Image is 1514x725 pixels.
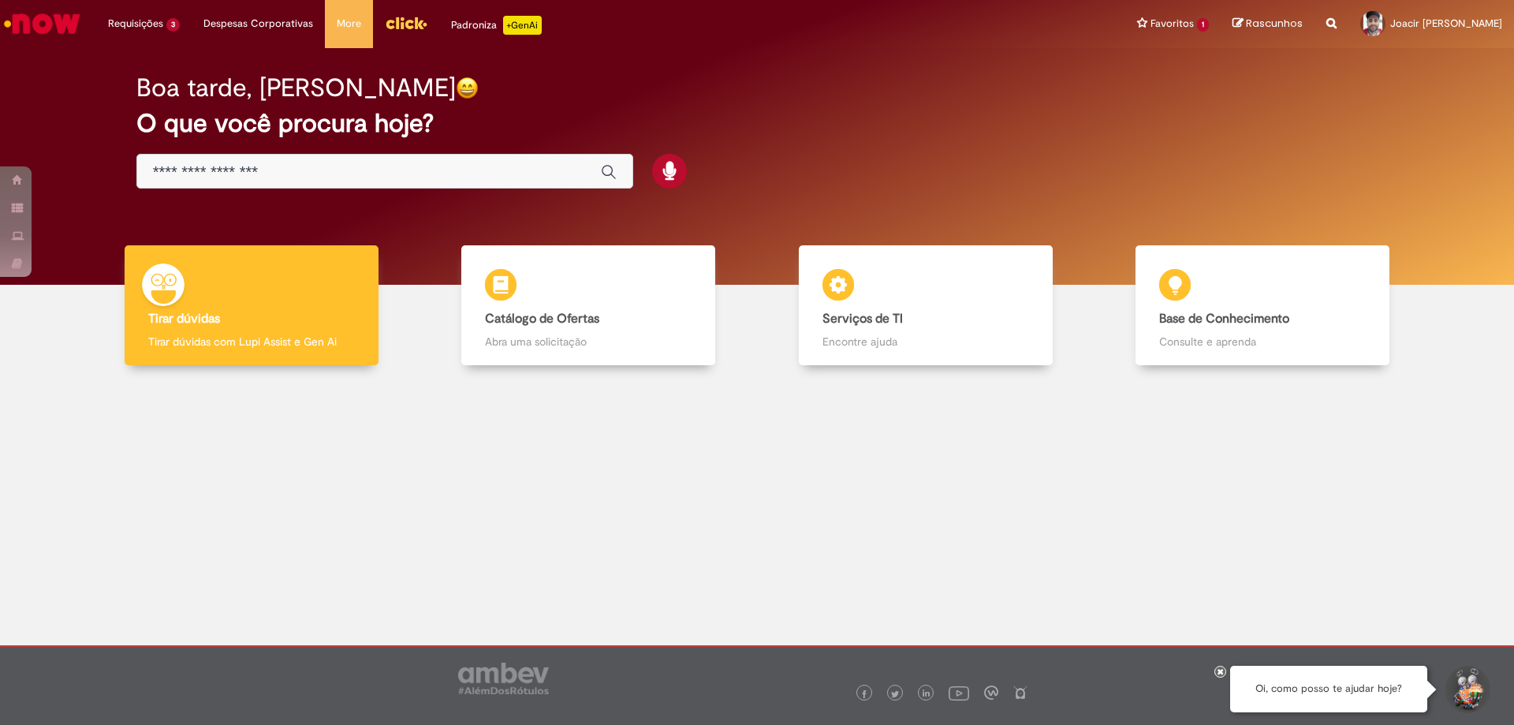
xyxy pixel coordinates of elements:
p: +GenAi [503,16,542,35]
div: Oi, como posso te ajudar hoje? [1230,666,1427,712]
b: Base de Conhecimento [1159,311,1289,327]
span: Rascunhos [1246,16,1303,31]
img: logo_footer_naosei.png [1013,686,1027,700]
b: Tirar dúvidas [148,311,220,327]
span: Despesas Corporativas [203,16,313,32]
a: Serviços de TI Encontre ajuda [757,245,1094,366]
p: Consulte e aprenda [1159,334,1366,349]
span: 3 [166,18,180,32]
a: Catálogo de Ofertas Abra uma solicitação [420,245,758,366]
p: Encontre ajuda [822,334,1029,349]
button: Iniciar Conversa de Suporte [1443,666,1490,713]
img: ServiceNow [2,8,83,39]
img: logo_footer_facebook.png [860,690,868,698]
span: 1 [1197,18,1209,32]
span: Requisições [108,16,163,32]
img: logo_footer_twitter.png [891,690,899,698]
a: Tirar dúvidas Tirar dúvidas com Lupi Assist e Gen Ai [83,245,420,366]
p: Abra uma solicitação [485,334,692,349]
b: Catálogo de Ofertas [485,311,599,327]
a: Base de Conhecimento Consulte e aprenda [1094,245,1432,366]
img: logo_footer_linkedin.png [923,689,930,699]
img: logo_footer_ambev_rotulo_gray.png [458,663,549,694]
img: logo_footer_workplace.png [984,686,998,700]
img: happy-face.png [456,77,479,99]
img: logo_footer_youtube.png [949,682,969,703]
a: Rascunhos [1232,17,1303,32]
img: click_logo_yellow_360x200.png [385,11,427,35]
span: Joacir [PERSON_NAME] [1390,17,1502,30]
b: Serviços de TI [822,311,903,327]
p: Tirar dúvidas com Lupi Assist e Gen Ai [148,334,355,349]
h2: O que você procura hoje? [136,110,1378,137]
span: Favoritos [1150,16,1194,32]
h2: Boa tarde, [PERSON_NAME] [136,74,456,102]
span: More [337,16,361,32]
div: Padroniza [451,16,542,35]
